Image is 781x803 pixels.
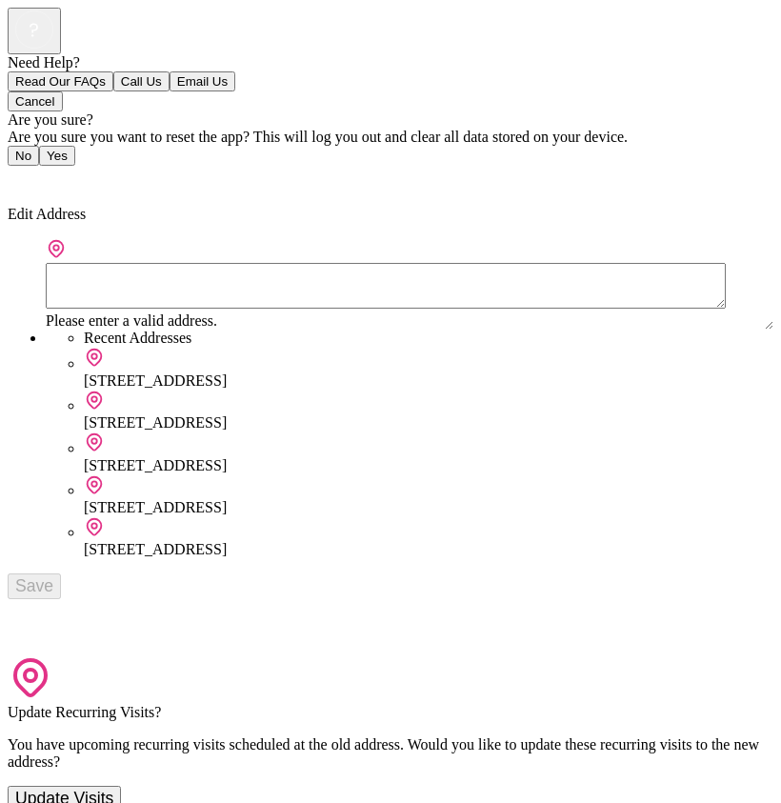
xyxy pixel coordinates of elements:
[8,129,773,146] div: Are you sure you want to reset the app? This will log you out and clear all data stored on your d...
[170,71,235,91] button: Email Us
[8,736,773,771] p: You have upcoming recurring visits scheduled at the old address. Would you like to update these r...
[8,654,773,721] div: Update Recurring Visits?
[8,206,86,222] span: Edit Address
[8,111,773,129] div: Are you sure?
[84,457,773,474] div: [STREET_ADDRESS]
[84,499,773,516] div: [STREET_ADDRESS]
[8,54,773,71] div: Need Help?
[8,91,63,111] button: Cancel
[84,330,773,347] div: Recent Addresses
[84,541,773,558] div: [STREET_ADDRESS]
[39,146,75,166] button: Yes
[8,171,50,188] a: Back
[8,573,61,599] button: Save
[84,372,773,390] div: [STREET_ADDRESS]
[46,312,217,329] span: Please enter a valid address.
[113,71,170,91] button: Call Us
[8,71,113,91] button: Read Our FAQs
[8,146,39,166] button: No
[19,171,50,188] span: Back
[84,414,773,432] div: [STREET_ADDRESS]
